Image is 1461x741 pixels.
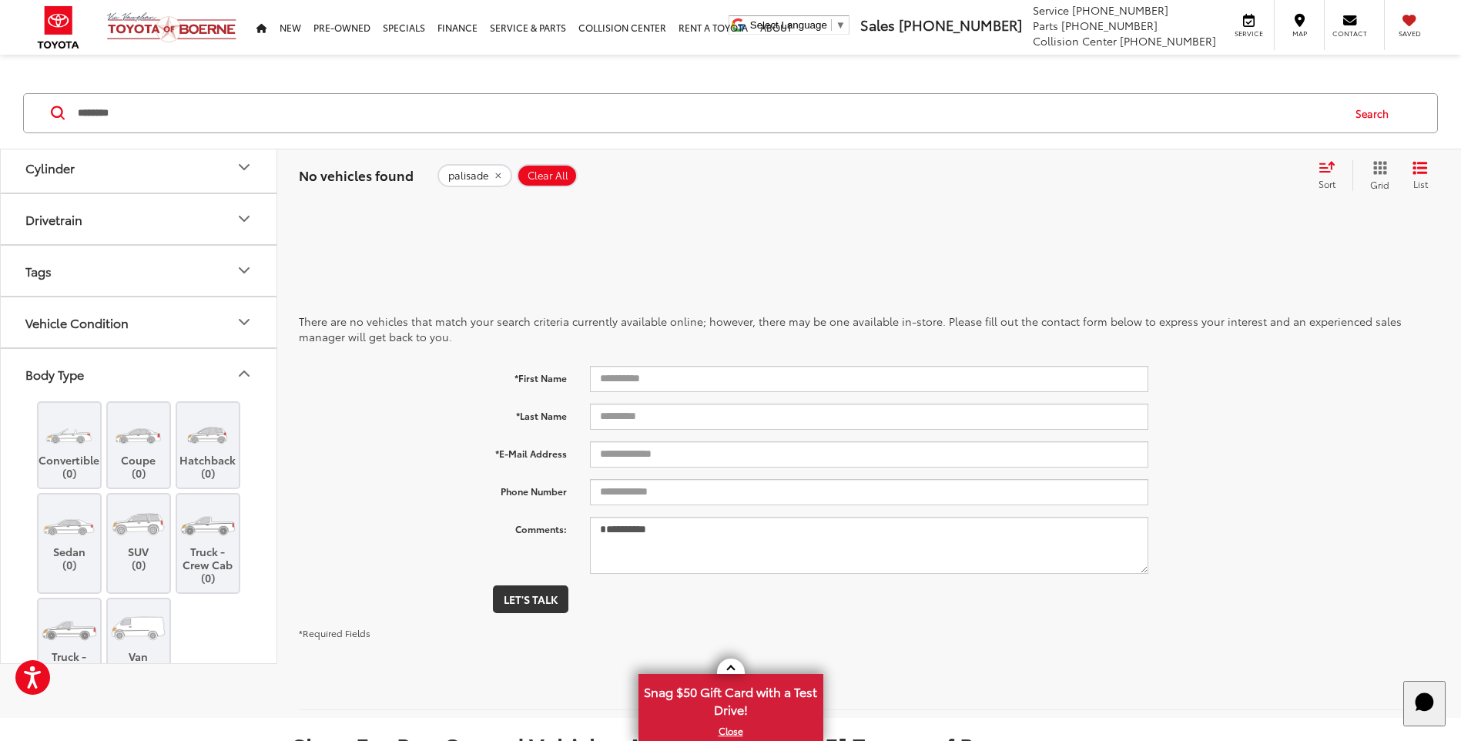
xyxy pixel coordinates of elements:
button: List View [1401,160,1439,191]
label: *E-Mail Address [287,441,578,461]
button: Select sort value [1311,160,1352,191]
button: DrivetrainDrivetrain [1,194,278,244]
label: Truck - Crew Cab (0) [177,502,240,585]
span: Parts [1033,18,1058,33]
span: Clear All [528,169,568,182]
div: Drivetrain [25,212,82,226]
div: Vehicle Condition [25,315,129,330]
label: Truck - Extended Cab (0) [39,607,101,702]
span: ▼ [836,19,846,31]
button: Clear All [517,164,578,187]
span: Select Language [750,19,827,31]
span: Collision Center [1033,33,1117,49]
label: *First Name [287,366,578,385]
div: Tags [235,261,253,280]
span: [PHONE_NUMBER] [899,15,1022,35]
span: ​ [831,19,832,31]
span: [PHONE_NUMBER] [1061,18,1158,33]
button: Grid View [1352,160,1401,191]
input: Search by Make, Model, or Keyword [76,95,1341,132]
div: Cylinder [25,160,75,175]
span: Service [1033,2,1069,18]
img: Hatchback [179,411,236,454]
div: Body Type [235,364,253,383]
span: Service [1231,28,1266,39]
img: Vic Vaughan Toyota of Boerne [106,12,237,43]
label: Hatchback (0) [177,411,240,480]
img: Truck - Crew Cab [179,502,236,545]
button: Let's Talk [493,585,568,613]
img: Sedan [40,502,98,545]
label: Convertible (0) [39,411,101,480]
button: remove palisade [437,164,512,187]
div: Cylinder [235,158,253,176]
img: Coupe [109,411,167,454]
label: SUV (0) [108,502,170,572]
img: Convertible [40,411,98,454]
small: *Required Fields [299,626,370,639]
div: Vehicle Condition [235,313,253,331]
button: Body TypeBody Type [1,349,278,399]
span: Contact [1332,28,1367,39]
span: List [1412,177,1428,190]
span: Snag $50 Gift Card with a Test Drive! [640,676,822,723]
span: Grid [1370,178,1389,191]
span: Sales [860,15,895,35]
label: *Last Name [287,404,578,423]
button: Search [1341,94,1411,132]
label: Coupe (0) [108,411,170,480]
label: Comments: [287,517,578,536]
label: Phone Number [287,479,578,498]
img: SUV [109,502,167,545]
img: Van [109,607,167,650]
span: palisade [448,169,488,182]
button: Vehicle ConditionVehicle Condition [1,297,278,347]
button: CylinderCylinder [1,142,278,193]
span: [PHONE_NUMBER] [1072,2,1168,18]
p: There are no vehicles that match your search criteria currently available online; however, there ... [299,313,1439,344]
span: Sort [1319,177,1335,190]
label: Sedan (0) [39,502,101,572]
span: No vehicles found [299,166,414,184]
div: Body Type [25,367,84,381]
label: Van (0) [108,607,170,676]
button: TagsTags [1,246,278,296]
div: Tags [25,263,52,278]
img: Truck - Extended Cab [40,607,98,650]
span: Map [1282,28,1316,39]
span: [PHONE_NUMBER] [1120,33,1216,49]
span: Saved [1392,28,1426,39]
div: Drivetrain [235,210,253,228]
